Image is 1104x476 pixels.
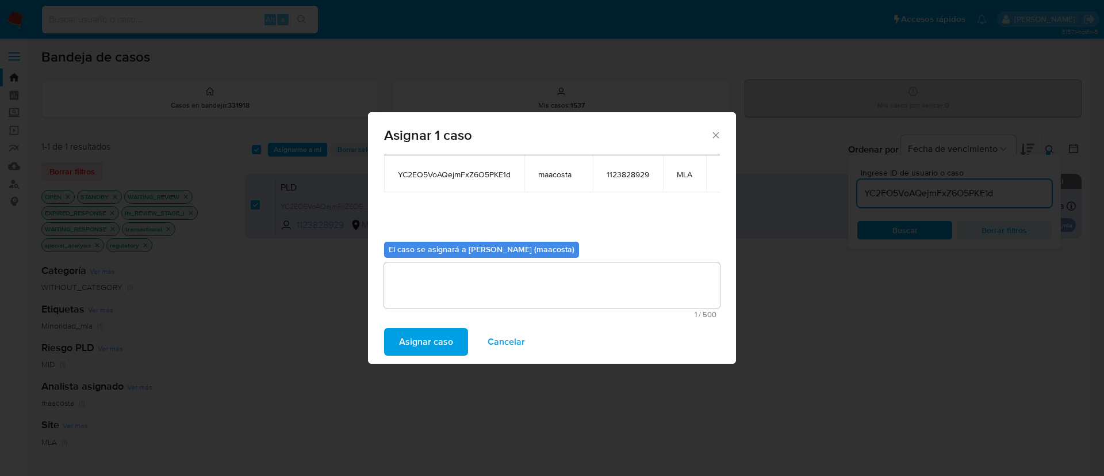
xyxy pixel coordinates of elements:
span: Asignar 1 caso [384,128,710,142]
span: Máximo 500 caracteres [388,311,716,318]
button: Asignar caso [384,328,468,356]
button: Cancelar [473,328,540,356]
span: Cancelar [488,329,525,355]
button: Cerrar ventana [710,130,720,140]
span: 1123828929 [607,169,649,180]
span: YC2EO5VoAQejmFxZ6O5PKE1d [398,169,511,180]
span: maacosta [538,169,579,180]
div: assign-modal [368,112,736,364]
span: MLA [677,169,692,180]
span: Asignar caso [399,329,453,355]
b: El caso se asignará a [PERSON_NAME] (maacosta) [389,243,574,255]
